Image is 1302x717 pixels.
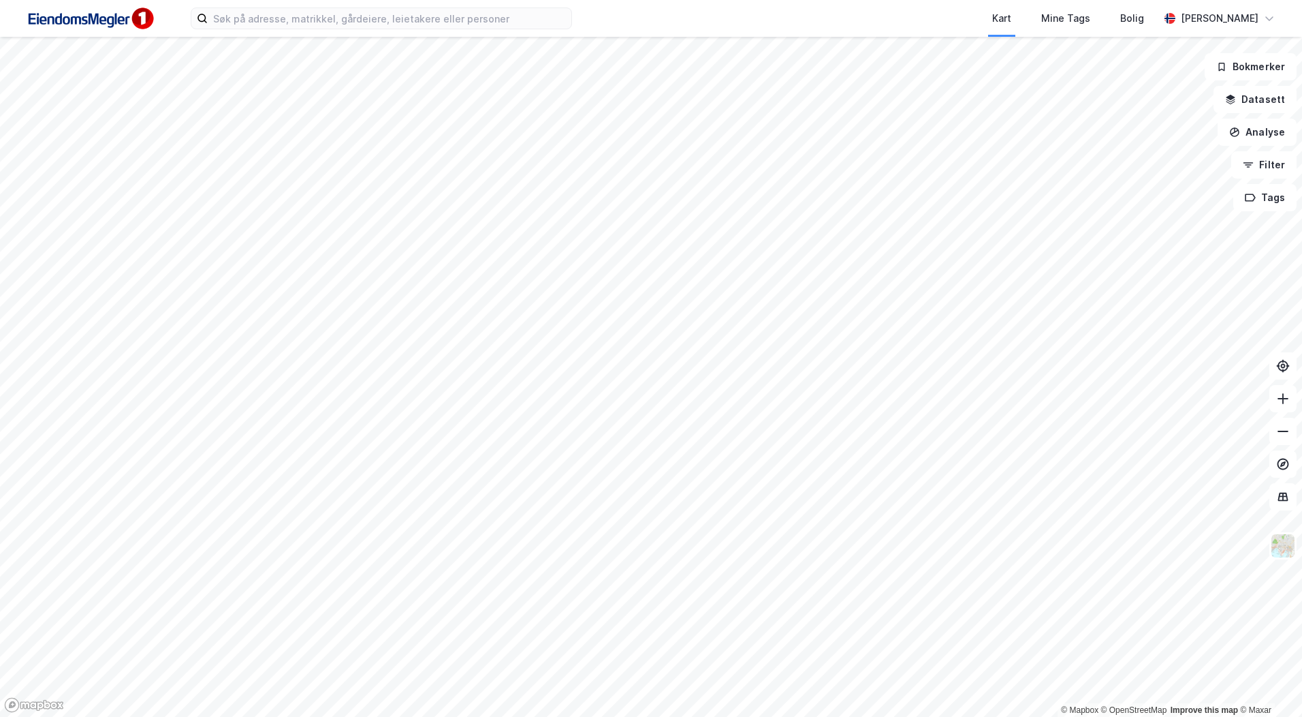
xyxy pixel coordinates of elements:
[1120,10,1144,27] div: Bolig
[992,10,1011,27] div: Kart
[1205,53,1297,80] button: Bokmerker
[208,8,571,29] input: Søk på adresse, matrikkel, gårdeiere, leietakere eller personer
[1231,151,1297,179] button: Filter
[1233,184,1297,211] button: Tags
[1101,705,1167,715] a: OpenStreetMap
[1213,86,1297,113] button: Datasett
[1218,119,1297,146] button: Analyse
[1181,10,1258,27] div: [PERSON_NAME]
[1234,652,1302,717] div: Kontrollprogram for chat
[1061,705,1098,715] a: Mapbox
[1171,705,1238,715] a: Improve this map
[4,697,64,713] a: Mapbox homepage
[1270,533,1296,559] img: Z
[1041,10,1090,27] div: Mine Tags
[1234,652,1302,717] iframe: Chat Widget
[22,3,158,34] img: F4PB6Px+NJ5v8B7XTbfpPpyloAAAAASUVORK5CYII=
